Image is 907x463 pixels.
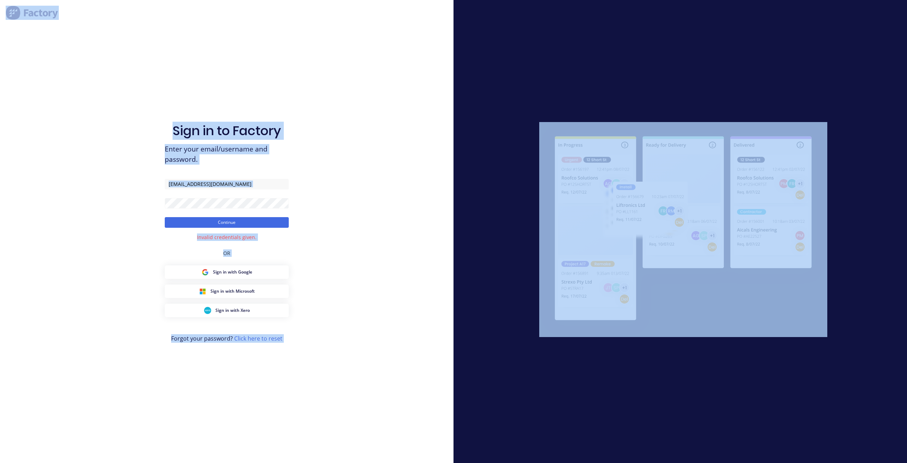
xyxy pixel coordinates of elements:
img: Google Sign in [202,269,209,276]
span: Sign in with Google [213,269,252,275]
img: Sign in [539,122,827,337]
span: Enter your email/username and password. [165,144,289,165]
span: Sign in with Xero [215,307,250,314]
div: OR [223,241,230,265]
span: Forgot your password? [171,334,282,343]
button: Continue [165,217,289,228]
img: Xero Sign in [204,307,211,314]
div: Invalid credentials given. [197,233,257,241]
button: Google Sign inSign in with Google [165,265,289,279]
button: Microsoft Sign inSign in with Microsoft [165,285,289,298]
img: Factory [6,6,59,20]
img: Microsoft Sign in [199,288,206,295]
h1: Sign in to Factory [173,123,281,138]
input: Email/Username [165,179,289,189]
a: Click here to reset [234,335,282,342]
button: Xero Sign inSign in with Xero [165,304,289,317]
span: Sign in with Microsoft [210,288,255,294]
